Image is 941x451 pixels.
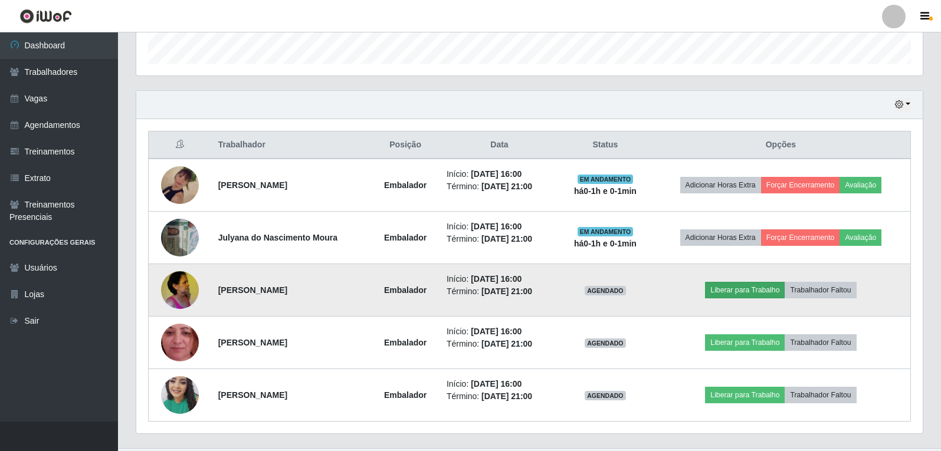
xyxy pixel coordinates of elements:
strong: [PERSON_NAME] [218,390,287,400]
li: Término: [447,390,552,403]
th: Data [440,131,559,159]
li: Término: [447,285,552,298]
li: Início: [447,220,552,233]
th: Trabalhador [211,131,372,159]
li: Término: [447,233,552,245]
img: CoreUI Logo [19,9,72,24]
li: Início: [447,378,552,390]
button: Liberar para Trabalho [705,334,785,351]
time: [DATE] 21:00 [481,391,532,401]
strong: Julyana do Nascimento Moura [218,233,337,242]
th: Opções [651,131,911,159]
th: Status [559,131,651,159]
time: [DATE] 21:00 [481,287,532,296]
button: Trabalhador Faltou [785,334,856,351]
button: Adicionar Horas Extra [680,229,761,246]
img: 1705758953122.jpeg [161,152,199,219]
strong: [PERSON_NAME] [218,338,287,347]
button: Forçar Encerramento [761,177,840,193]
img: 1742396423884.jpeg [161,370,199,420]
li: Término: [447,180,552,193]
th: Posição [371,131,440,159]
button: Trabalhador Faltou [785,282,856,298]
time: [DATE] 16:00 [471,379,522,389]
li: Início: [447,325,552,338]
span: AGENDADO [585,286,626,295]
strong: [PERSON_NAME] [218,285,287,295]
button: Avaliação [840,229,881,246]
strong: há 0-1 h e 0-1 min [574,186,637,196]
button: Avaliação [840,177,881,193]
img: 1736442244800.jpeg [161,301,199,384]
strong: há 0-1 h e 0-1 min [574,239,637,248]
img: 1739839717367.jpeg [161,265,199,315]
time: [DATE] 16:00 [471,274,522,284]
time: [DATE] 21:00 [481,182,532,191]
li: Término: [447,338,552,350]
button: Trabalhador Faltou [785,387,856,403]
strong: Embalador [384,338,427,347]
span: EM ANDAMENTO [578,227,634,236]
span: AGENDADO [585,338,626,348]
button: Adicionar Horas Extra [680,177,761,193]
time: [DATE] 21:00 [481,339,532,348]
span: AGENDADO [585,391,626,400]
strong: Embalador [384,285,427,295]
time: [DATE] 21:00 [481,234,532,243]
time: [DATE] 16:00 [471,327,522,336]
time: [DATE] 16:00 [471,169,522,179]
button: Liberar para Trabalho [705,282,785,298]
strong: Embalador [384,233,427,242]
strong: Embalador [384,390,427,400]
time: [DATE] 16:00 [471,222,522,231]
li: Início: [447,168,552,180]
button: Forçar Encerramento [761,229,840,246]
img: 1752452635065.jpeg [161,212,199,262]
strong: [PERSON_NAME] [218,180,287,190]
strong: Embalador [384,180,427,190]
span: EM ANDAMENTO [578,175,634,184]
li: Início: [447,273,552,285]
button: Liberar para Trabalho [705,387,785,403]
